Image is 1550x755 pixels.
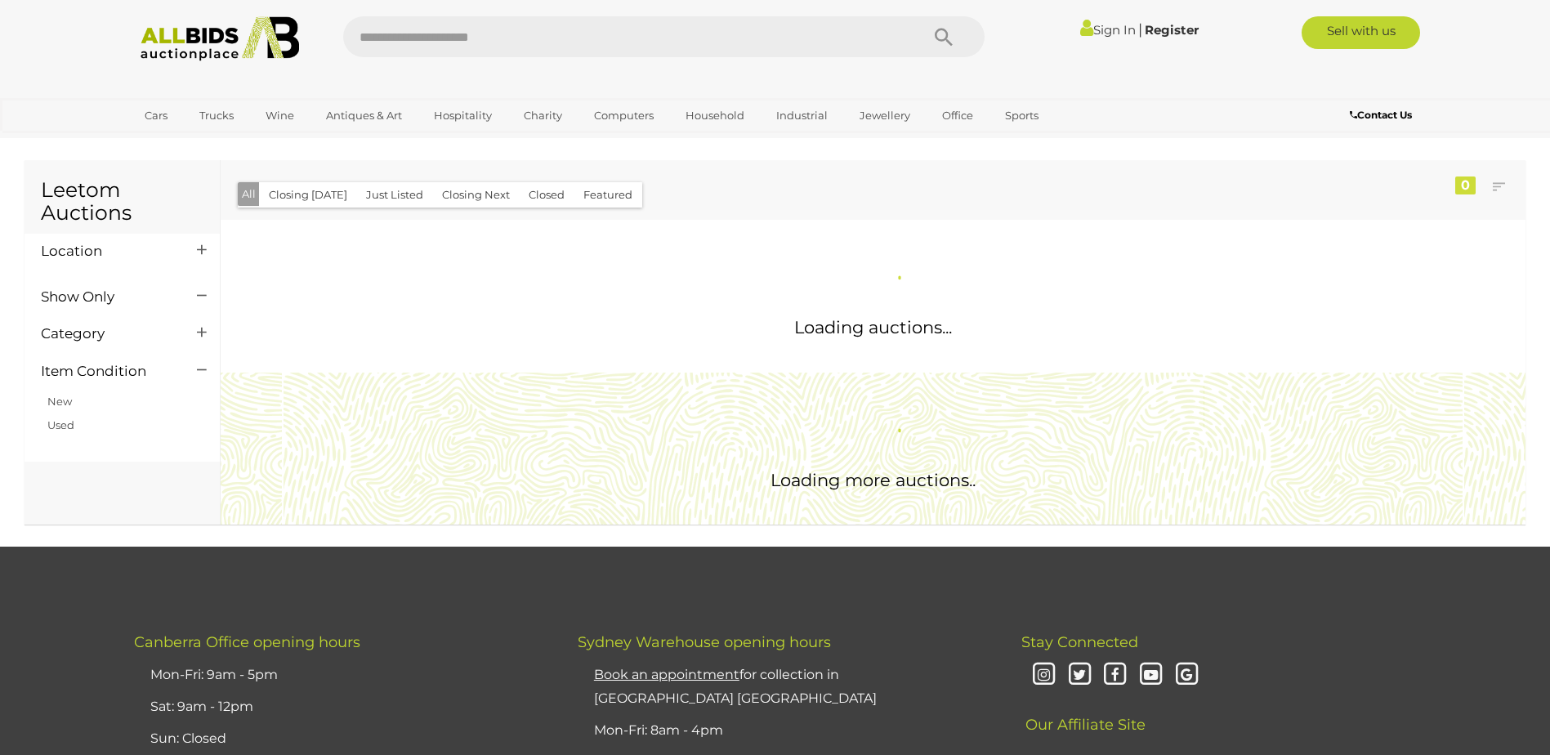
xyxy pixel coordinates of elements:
[766,102,838,129] a: Industrial
[794,317,952,337] span: Loading auctions...
[1030,661,1058,690] i: Instagram
[578,633,831,651] span: Sydney Warehouse opening hours
[146,659,537,691] li: Mon-Fri: 9am - 5pm
[1138,20,1142,38] span: |
[994,102,1049,129] a: Sports
[41,326,172,342] h4: Category
[41,289,172,305] h4: Show Only
[47,418,74,431] a: Used
[594,667,739,682] u: Book an appointment
[238,182,260,206] button: All
[132,16,309,61] img: Allbids.com.au
[146,723,537,755] li: Sun: Closed
[1455,176,1476,194] div: 0
[423,102,503,129] a: Hospitality
[1350,109,1412,121] b: Contact Us
[931,102,984,129] a: Office
[146,691,537,723] li: Sat: 9am - 12pm
[513,102,573,129] a: Charity
[134,102,178,129] a: Cars
[590,715,980,747] li: Mon-Fri: 8am - 4pm
[432,182,520,208] button: Closing Next
[1101,661,1129,690] i: Facebook
[134,129,271,156] a: [GEOGRAPHIC_DATA]
[594,667,877,706] a: Book an appointmentfor collection in [GEOGRAPHIC_DATA] [GEOGRAPHIC_DATA]
[189,102,244,129] a: Trucks
[1173,661,1201,690] i: Google
[315,102,413,129] a: Antiques & Art
[134,633,360,651] span: Canberra Office opening hours
[574,182,642,208] button: Featured
[1021,691,1146,734] span: Our Affiliate Site
[1021,633,1138,651] span: Stay Connected
[903,16,985,57] button: Search
[1080,22,1136,38] a: Sign In
[255,102,305,129] a: Wine
[1350,106,1416,124] a: Contact Us
[41,364,172,379] h4: Item Condition
[1145,22,1199,38] a: Register
[583,102,664,129] a: Computers
[849,102,921,129] a: Jewellery
[1137,661,1165,690] i: Youtube
[41,243,172,259] h4: Location
[356,182,433,208] button: Just Listed
[1302,16,1420,49] a: Sell with us
[1065,661,1094,690] i: Twitter
[519,182,574,208] button: Closed
[47,395,72,408] a: New
[675,102,755,129] a: Household
[259,182,357,208] button: Closing [DATE]
[771,470,976,490] span: Loading more auctions..
[41,179,203,224] h1: Leetom Auctions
